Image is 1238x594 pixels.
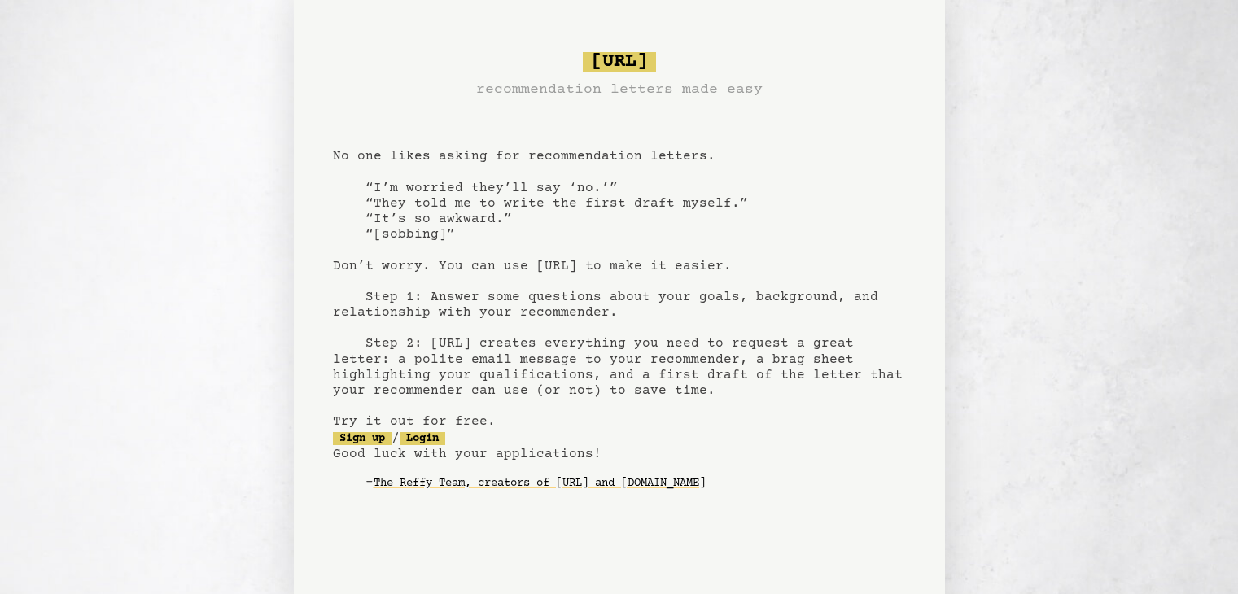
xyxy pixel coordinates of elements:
[400,432,445,445] a: Login
[333,46,906,522] pre: No one likes asking for recommendation letters. “I’m worried they’ll say ‘no.’” “They told me to ...
[583,52,656,72] span: [URL]
[365,475,906,491] div: -
[374,470,706,496] a: The Reffy Team, creators of [URL] and [DOMAIN_NAME]
[476,78,763,101] h3: recommendation letters made easy
[333,432,392,445] a: Sign up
